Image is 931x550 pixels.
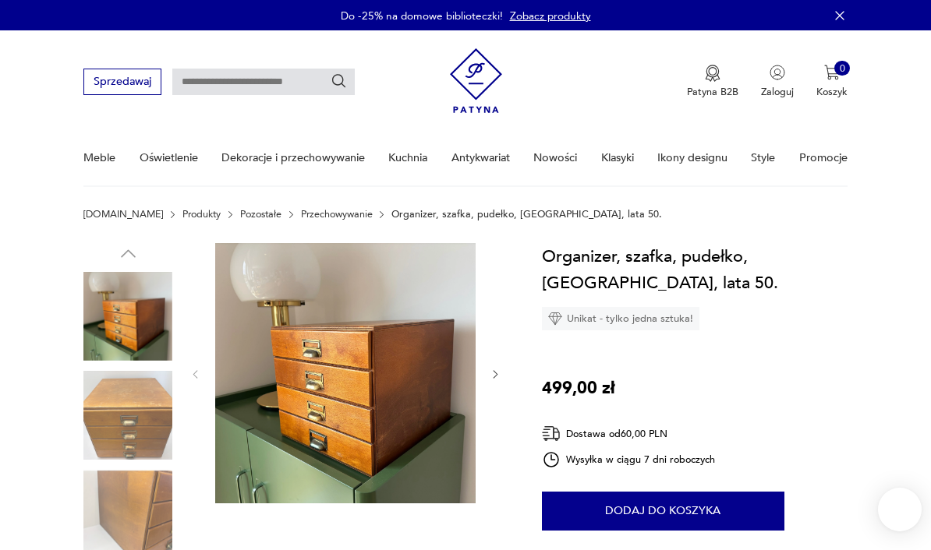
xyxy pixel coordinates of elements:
[451,131,510,185] a: Antykwariat
[83,371,172,460] img: Zdjęcie produktu Organizer, szafka, pudełko, Niemcy, lata 50.
[542,307,699,330] div: Unikat - tylko jedna sztuka!
[878,488,922,531] iframe: Smartsupp widget button
[533,131,577,185] a: Nowości
[301,209,373,220] a: Przechowywanie
[751,131,775,185] a: Style
[705,65,720,82] img: Ikona medalu
[510,9,591,23] a: Zobacz produkty
[548,312,562,326] img: Ikona diamentu
[799,131,848,185] a: Promocje
[240,209,281,220] a: Pozostałe
[601,131,634,185] a: Klasyki
[542,424,561,443] img: Ikona dostawy
[83,131,115,185] a: Meble
[140,131,198,185] a: Oświetlenie
[816,85,848,99] p: Koszyk
[83,69,161,94] button: Sprzedawaj
[816,65,848,99] button: 0Koszyk
[542,424,715,443] div: Dostawa od 60,00 PLN
[542,375,615,401] p: 499,00 zł
[687,85,738,99] p: Patyna B2B
[761,65,794,99] button: Zaloguj
[341,9,503,23] p: Do -25% na domowe biblioteczki!
[542,243,848,296] h1: Organizer, szafka, pudełko, [GEOGRAPHIC_DATA], lata 50.
[761,85,794,99] p: Zaloguj
[83,209,163,220] a: [DOMAIN_NAME]
[221,131,365,185] a: Dekoracje i przechowywanie
[834,61,850,76] div: 0
[542,492,784,531] button: Dodaj do koszyka
[450,43,502,118] img: Patyna - sklep z meblami i dekoracjami vintage
[388,131,427,185] a: Kuchnia
[391,209,662,220] p: Organizer, szafka, pudełko, [GEOGRAPHIC_DATA], lata 50.
[83,78,161,87] a: Sprzedawaj
[770,65,785,80] img: Ikonka użytkownika
[83,272,172,361] img: Zdjęcie produktu Organizer, szafka, pudełko, Niemcy, lata 50.
[182,209,221,220] a: Produkty
[331,73,348,90] button: Szukaj
[687,65,738,99] button: Patyna B2B
[657,131,727,185] a: Ikony designu
[687,65,738,99] a: Ikona medaluPatyna B2B
[215,243,476,503] img: Zdjęcie produktu Organizer, szafka, pudełko, Niemcy, lata 50.
[824,65,840,80] img: Ikona koszyka
[542,450,715,469] div: Wysyłka w ciągu 7 dni roboczych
